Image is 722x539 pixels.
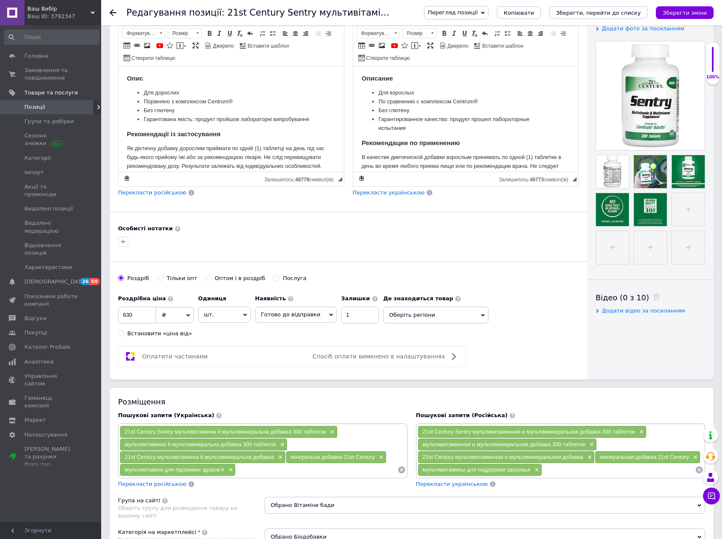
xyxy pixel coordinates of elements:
[423,454,583,460] span: 21st Century мультивитаминная и мультиминеральная добавка
[118,412,214,418] span: Пошукові запити (Українська)
[481,43,523,50] span: Вставити шаблон
[377,41,386,50] a: Зображення
[25,49,200,67] li: Гарантированное качество: продукт прошел лабораторные испытания
[118,528,196,536] div: Категорія на маркетплейсі
[353,189,425,196] span: Перекласти українською
[24,278,87,286] span: [DEMOGRAPHIC_DATA]
[473,41,525,50] a: Вставити шаблон
[365,55,410,62] span: Створити таблицю
[25,40,200,49] li: Без глютену
[587,441,594,448] span: ×
[24,343,70,351] span: Каталог ProSale
[27,13,101,20] div: Ваш ID: 3792347
[198,307,251,323] span: шт.
[130,55,175,62] span: Створити таблицю
[301,29,310,38] a: По правому краю
[357,29,392,38] span: Форматування
[291,29,300,38] a: По центру
[205,29,214,38] a: Жирний (Ctrl+B)
[313,353,445,360] span: Спосіб оплати вимкнено в налаштуваннях
[324,29,333,38] a: Збільшити відступ
[118,505,237,519] span: Оберіть групу для розміщення товару на вашому сайті
[341,307,379,323] input: -
[122,41,132,50] a: Таблиця
[596,293,649,302] span: Відео (0 з 10)
[8,64,102,71] strong: Рекомендації із застосування
[423,441,585,447] span: мультивитаминная и мультиминеральная добавка 300 таблеток
[125,454,274,460] span: 21st Century мультивітамінна й мультимінеральна добавка
[8,87,217,122] p: В качестве диетической добавки взрослым принимать по одной (1) таблетке в день во время любого пр...
[656,6,714,19] button: Зберегти зміни
[265,497,705,514] span: Обрано Вітаміни бади
[291,454,375,460] span: мінеральна добавка 21st Century
[383,307,488,323] span: Оберіть регіони
[24,183,78,198] span: Акції та промокоди
[90,278,99,285] span: 59
[24,315,46,322] span: Відгуки
[24,219,78,234] span: Видалені модерацією
[8,73,107,80] strong: Рекомендации по применению
[118,189,186,196] span: Перекласти російською
[198,295,226,302] b: Одиниця
[264,175,338,183] div: Кiлькiсть символiв
[142,353,208,360] span: Оплатити частинами
[4,30,99,45] input: Пошук
[400,41,409,50] a: Вставити іконку
[8,8,40,16] strong: Описание
[691,454,698,461] span: ×
[423,466,531,473] span: мультивитамины для поддержки здоровья
[80,278,90,285] span: 26
[706,42,720,85] div: 100% Якість заповнення
[637,429,644,436] span: ×
[127,275,149,282] div: Роздріб
[127,330,192,337] div: Встановити «ціна від»
[168,29,193,38] span: Розмір
[125,429,326,435] span: 21st Century Sentry мультивітамінна й мультимінеральна добавка 300 таблеток
[261,311,320,318] span: Готово до відправки
[24,132,78,147] span: Сезонні знижки
[225,29,234,38] a: Підкреслений (Ctrl+U)
[556,10,641,16] i: Зберегти, перейти до списку
[423,429,635,435] span: 21st Century Sentry мультивитаминная и мультиминеральная добавка 300 таблеток
[24,372,78,388] span: Управління сайтом
[167,275,197,282] div: Тільки опт
[706,74,719,80] div: 100%
[118,497,160,504] div: Група на сайті
[122,28,165,38] a: Форматування
[191,41,200,50] a: Максимізувати
[470,29,479,38] a: Видалити форматування
[122,53,177,62] a: Створити таблицю
[122,174,132,183] a: Зробити резервну копію зараз
[276,454,283,461] span: ×
[212,43,234,50] span: Джерело
[438,41,470,50] a: Джерело
[377,454,384,461] span: ×
[585,454,592,461] span: ×
[162,312,166,318] span: ₴
[536,29,545,38] a: По правому краю
[25,31,200,40] li: Порівняно з комплексом Centrum®
[450,29,459,38] a: Курсив (Ctrl+I)
[235,29,244,38] a: Видалити форматування
[530,177,544,183] span: 46773
[125,466,224,473] span: мультивітаміни для підтримки здоров’я
[24,154,51,162] span: Категорії
[548,29,558,38] a: Зменшити відступ
[118,295,166,302] b: Роздрібна ціна
[118,307,156,323] input: 0
[118,66,344,172] iframe: Редактор, B66171A8-515B-4DB9-A76B-F4B2DD546A10
[175,41,188,50] a: Вставити повідомлення
[110,9,116,16] div: Повернутися назад
[503,29,512,38] a: Вставити/видалити маркований список
[24,358,54,366] span: Аналітика
[493,29,502,38] a: Вставити/видалити нумерований список
[283,275,306,282] div: Послуга
[357,53,411,62] a: Створити таблицю
[268,29,277,38] a: Вставити/видалити маркований список
[426,41,435,50] a: Максимізувати
[515,29,525,38] a: По лівому краю
[24,52,48,60] span: Головна
[497,6,541,19] button: Копіювати
[125,441,276,447] span: мультивітамінна й мультимінеральна добавка 300 таблеток
[215,275,266,282] div: Оптом і в роздріб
